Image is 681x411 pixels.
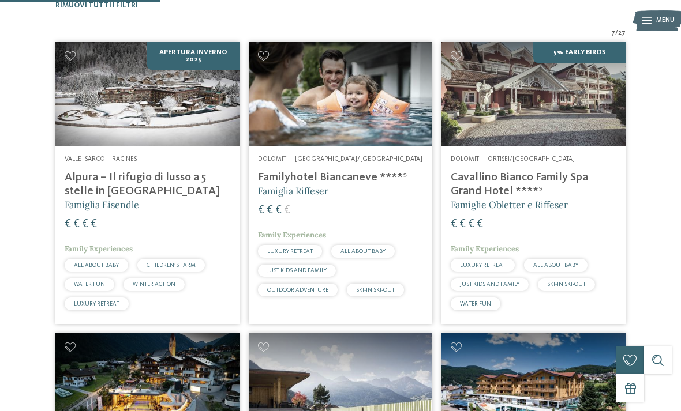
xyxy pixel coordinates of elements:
span: LUXURY RETREAT [460,262,506,268]
span: ALL ABOUT BABY [533,262,578,268]
h4: Alpura – Il rifugio di lusso a 5 stelle in [GEOGRAPHIC_DATA] [65,171,230,198]
span: € [477,218,483,230]
h4: Familyhotel Biancaneve ****ˢ [258,171,424,184]
span: Family Experiences [258,230,326,240]
span: Famiglia Eisendle [65,199,139,210]
span: JUST KIDS AND FAMILY [267,267,327,273]
span: ALL ABOUT BABY [340,248,386,254]
img: Family Spa Grand Hotel Cavallino Bianco ****ˢ [441,42,626,145]
span: Famiglie Obletter e Riffeser [451,199,568,210]
span: JUST KIDS AND FAMILY [460,281,519,287]
span: 7 [611,29,615,38]
span: WATER FUN [74,281,105,287]
span: / [615,29,618,38]
span: Family Experiences [65,244,133,254]
h4: Cavallino Bianco Family Spa Grand Hotel ****ˢ [451,171,616,198]
span: WINTER ACTION [133,281,175,287]
span: LUXURY RETREAT [267,248,313,254]
a: Cercate un hotel per famiglie? Qui troverete solo i migliori! 5% Early Birds Dolomiti – Ortisei/[... [441,42,626,323]
span: OUTDOOR ADVENTURE [267,287,328,293]
span: WATER FUN [460,301,491,307]
span: 27 [618,29,626,38]
span: € [73,218,80,230]
span: € [65,218,71,230]
span: € [267,205,273,216]
span: Dolomiti – Ortisei/[GEOGRAPHIC_DATA] [451,156,575,163]
span: € [451,218,457,230]
span: SKI-IN SKI-OUT [547,281,586,287]
img: Cercate un hotel per famiglie? Qui troverete solo i migliori! [55,42,240,145]
span: € [284,205,290,216]
span: € [91,218,97,230]
span: € [468,218,474,230]
a: Cercate un hotel per famiglie? Qui troverete solo i migliori! Dolomiti – [GEOGRAPHIC_DATA]/[GEOGR... [249,42,433,323]
span: Famiglia Riffeser [258,185,328,197]
span: SKI-IN SKI-OUT [356,287,395,293]
span: € [258,205,264,216]
span: LUXURY RETREAT [74,301,119,307]
span: ALL ABOUT BABY [74,262,119,268]
span: € [82,218,88,230]
span: € [459,218,466,230]
span: CHILDREN’S FARM [147,262,196,268]
span: Dolomiti – [GEOGRAPHIC_DATA]/[GEOGRAPHIC_DATA] [258,156,422,163]
span: € [275,205,282,216]
img: Cercate un hotel per famiglie? Qui troverete solo i migliori! [249,42,433,145]
a: Cercate un hotel per famiglie? Qui troverete solo i migliori! Apertura inverno 2025 Valle Isarco ... [55,42,240,323]
span: Rimuovi tutti i filtri [55,2,138,9]
span: Family Experiences [451,244,519,254]
span: Valle Isarco – Racines [65,156,137,163]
